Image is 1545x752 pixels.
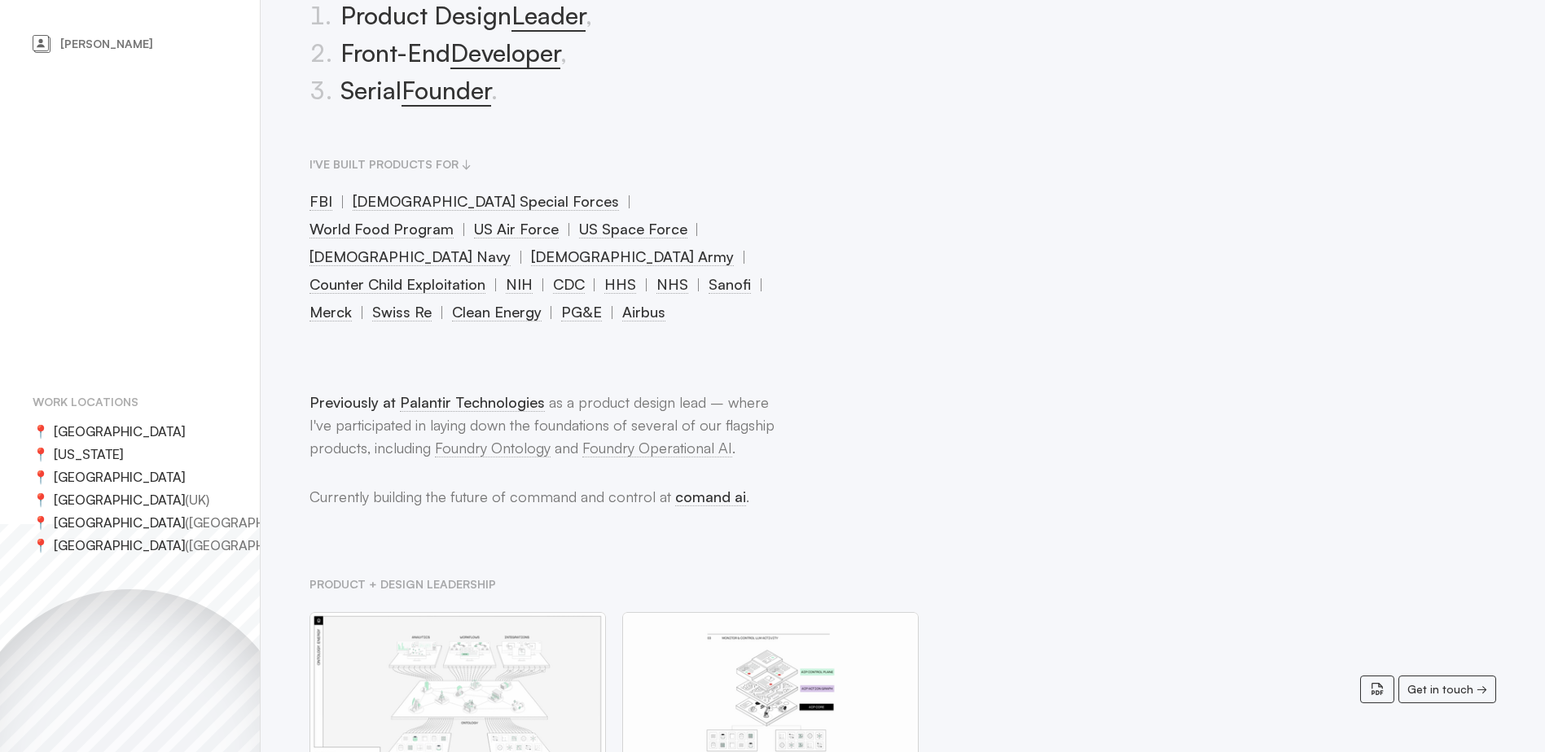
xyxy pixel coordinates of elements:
span: Founder [402,75,491,107]
span: US Space Force [579,220,687,238]
span: [US_STATE] [54,443,123,466]
li: Serial [309,72,777,109]
span: . [309,34,340,72]
a: comand ai [675,487,746,506]
span: 📍 [33,511,54,534]
span: , [560,37,567,68]
span: 2 [309,37,326,68]
p: Currently building the future of command and control at . [309,485,777,508]
span: World Food Program [309,220,454,238]
span: [GEOGRAPHIC_DATA] [54,488,185,511]
h2: I've built products for [309,153,777,176]
span: 📍 [33,420,54,443]
span: [DEMOGRAPHIC_DATA] Army [531,247,734,266]
span: NHS [656,275,688,294]
h2: Work locations [33,391,227,413]
span: ( UK ) [185,488,209,511]
span: NIH [506,275,533,294]
a: HHS [596,275,644,293]
span: [GEOGRAPHIC_DATA] [54,511,185,534]
span: CDC [553,275,585,294]
span: Clean Energy [452,303,542,321]
span: [GEOGRAPHIC_DATA] [54,466,185,488]
span: PG&E [561,303,602,321]
li: Front-End [309,34,777,72]
a: Palantir Technologies [400,393,545,412]
span: . [309,72,340,109]
span: Sanofi [709,275,751,294]
a: [PERSON_NAME] [33,33,227,55]
span: Airbus [622,303,665,321]
a: [DEMOGRAPHIC_DATA] Army [523,247,742,265]
span: HHS [604,275,636,294]
span: [GEOGRAPHIC_DATA] [54,420,185,443]
a: Get in touch [1398,675,1496,703]
span: Counter Child Exploitation [309,275,485,294]
span: . [491,75,498,105]
span: 3 [309,75,326,105]
span: 📍 [33,443,54,466]
a: FBI [301,192,340,210]
span: FBI [309,192,332,211]
span: [DEMOGRAPHIC_DATA] Navy [309,247,511,266]
span: 📍 [33,466,54,488]
span: US Air Force [474,220,559,238]
h2: Product + Design Leadership [309,573,1496,596]
a: [DEMOGRAPHIC_DATA] Special Forces [345,192,627,210]
a: Merck [301,303,360,321]
p: as a product design lead – where I've participated in laying down the foundations of several of o... [309,391,777,459]
a: Foundry Ontology [435,439,551,457]
span: 📍 [33,534,54,557]
span: [DEMOGRAPHIC_DATA] Special Forces [353,192,619,211]
span: Previously at [309,393,545,412]
a: Foundry Operational AI [582,439,732,457]
span: Swiss Re [372,303,432,321]
span: 📍 [33,488,54,511]
span: ( [GEOGRAPHIC_DATA] ) [185,534,323,557]
a: CDC [545,275,593,293]
span: ( [GEOGRAPHIC_DATA] ) [185,511,323,534]
a: NIH [498,275,541,293]
span: Get in touch [1407,678,1473,701]
span: Developer [450,37,560,69]
span: Merck [309,303,352,321]
a: Sanofi [700,275,759,293]
a: Resume [1360,675,1394,703]
span: [GEOGRAPHIC_DATA] [54,534,185,557]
